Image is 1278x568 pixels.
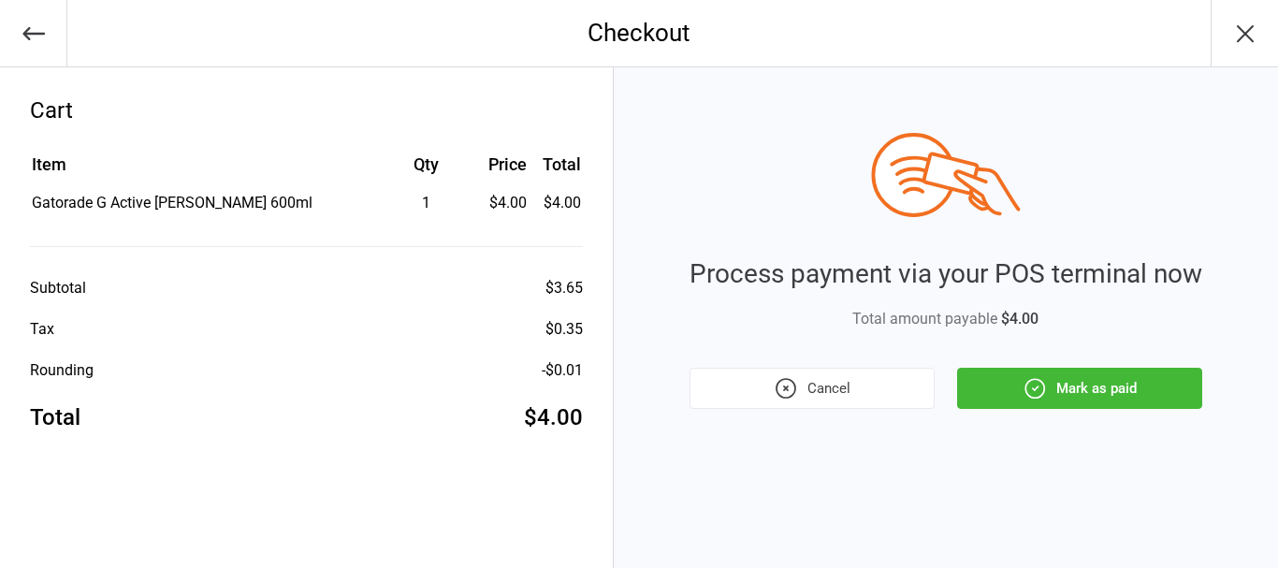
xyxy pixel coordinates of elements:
th: Item [32,152,372,190]
div: Process payment via your POS terminal now [690,255,1202,294]
div: Subtotal [30,277,86,299]
div: Cart [30,94,583,127]
th: Qty [374,152,476,190]
td: $4.00 [534,192,581,214]
div: Total amount payable [690,308,1202,330]
div: Price [479,152,527,177]
th: Total [534,152,581,190]
button: Mark as paid [957,368,1202,409]
div: $0.35 [545,318,583,341]
div: 1 [374,192,476,214]
div: Tax [30,318,54,341]
div: $4.00 [524,401,583,434]
span: Gatorade G Active [PERSON_NAME] 600ml [32,194,312,211]
div: Total [30,401,80,434]
div: -$0.01 [542,359,583,382]
button: Cancel [690,368,935,409]
div: $3.65 [545,277,583,299]
div: $4.00 [479,192,527,214]
div: Rounding [30,359,94,382]
span: $4.00 [1001,310,1038,328]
